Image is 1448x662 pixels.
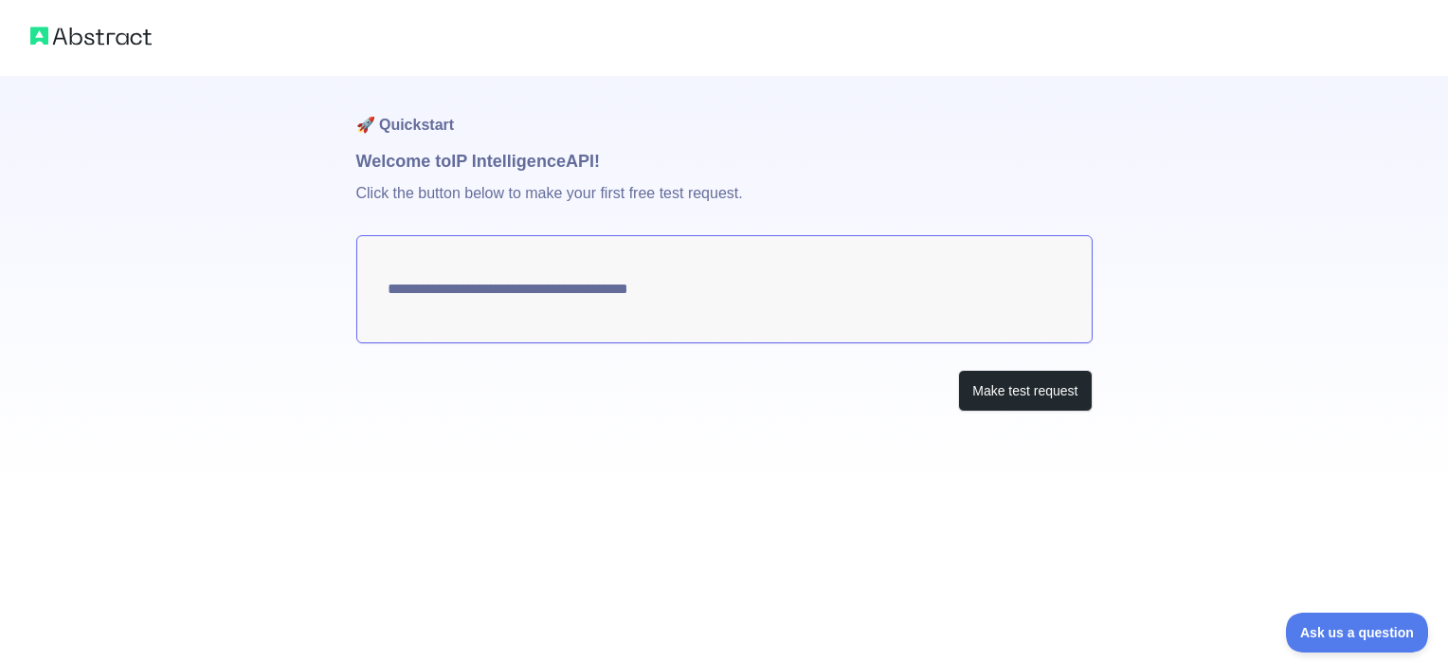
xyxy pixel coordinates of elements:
p: Click the button below to make your first free test request. [356,175,1093,235]
h1: Welcome to IP Intelligence API! [356,148,1093,175]
iframe: Toggle Customer Support [1286,613,1429,653]
img: Abstract logo [30,23,152,49]
h1: 🚀 Quickstart [356,76,1093,148]
button: Make test request [958,370,1092,413]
